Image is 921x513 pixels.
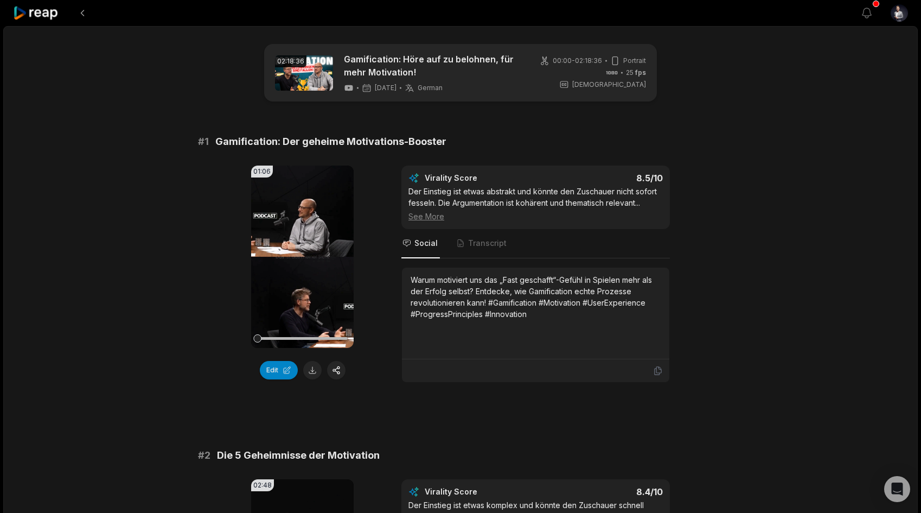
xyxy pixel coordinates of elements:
span: [DATE] [375,84,396,92]
div: Der Einstieg ist etwas abstrakt und könnte den Zuschauer nicht sofort fesseln. Die Argumentation ... [408,186,663,222]
span: 25 [626,68,646,78]
span: Social [414,238,438,249]
span: # 1 [198,134,209,149]
div: See More [408,211,663,222]
span: [DEMOGRAPHIC_DATA] [572,80,646,90]
span: Gamification: Der geheime Motivations-Booster [215,134,446,149]
span: Portrait [623,56,646,66]
video: Your browser does not support mp4 format. [251,166,354,348]
span: Transcript [468,238,507,249]
div: Warum motiviert uns das „Fast geschafft“-Gefühl in Spielen mehr als der Erfolg selbst? Entdecke, ... [411,274,661,320]
span: German [418,84,443,92]
nav: Tabs [401,229,670,258]
span: fps [635,68,646,77]
span: # 2 [198,448,210,463]
div: 8.5 /10 [547,173,663,183]
div: 8.4 /10 [547,486,663,497]
span: Die 5 Geheimnisse der Motivation [217,448,380,463]
div: Virality Score [425,173,541,183]
div: Virality Score [425,486,541,497]
span: 00:00 - 02:18:36 [553,56,602,66]
div: Open Intercom Messenger [884,476,910,502]
button: Edit [260,361,298,379]
a: Gamification: Höre auf zu belohnen, für mehr Motivation! [344,53,527,79]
